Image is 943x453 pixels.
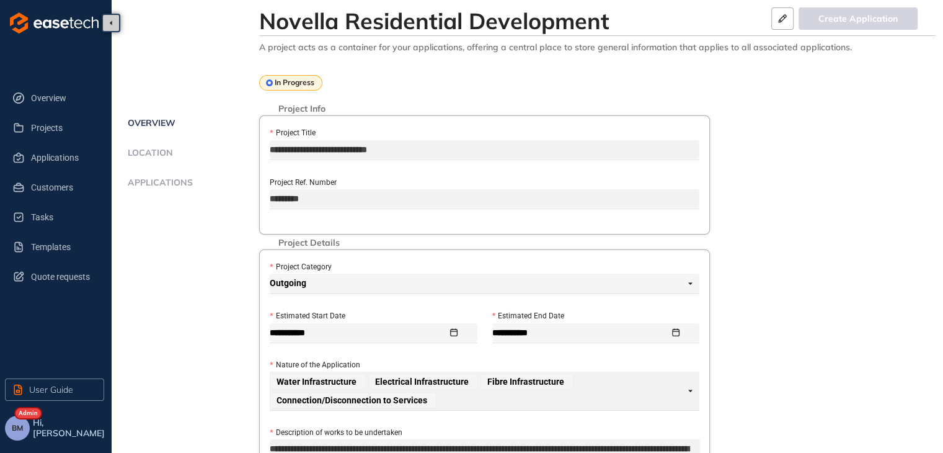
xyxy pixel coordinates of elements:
span: Water Infrastructure [270,374,366,390]
img: logo [10,12,99,34]
span: Location [124,148,173,158]
label: Description of works to be undertaken [270,427,402,439]
input: Estimated End Date [492,326,670,339]
button: BM [5,416,30,441]
input: Project Title [270,140,699,159]
div: Novella Residential Development [259,7,609,34]
span: In Progress [275,78,314,87]
span: Fibre Infrastructure [487,377,564,386]
span: Fibre Infrastructure [480,374,573,390]
input: Project Ref. Number [270,189,699,208]
span: Tasks [31,205,94,230]
span: Customers [31,175,94,200]
label: Project Title [270,127,315,139]
label: Estimated Start Date [270,310,345,322]
span: Overview [31,86,94,110]
label: Project Ref. Number [270,177,337,189]
span: User Guide [29,383,73,397]
span: Connection/Disconnection to Services [270,392,436,408]
span: Applications [124,177,193,188]
span: Templates [31,235,94,259]
span: Electrical Infrastructure [368,374,478,390]
button: User Guide [5,379,104,401]
span: Outgoing [270,274,693,294]
label: Nature of the Application [270,359,360,371]
input: Estimated Start Date [270,326,448,339]
span: Quote requests [31,264,94,289]
div: A project acts as a container for your applications, offering a central place to store general in... [259,42,936,53]
span: Project Details [272,238,346,248]
span: Project Info [272,104,332,114]
span: Overview [124,118,175,128]
label: Estimated End Date [492,310,564,322]
span: Connection/Disconnection to Services [277,396,427,405]
span: Projects [31,115,94,140]
span: Hi, [PERSON_NAME] [33,418,107,439]
span: Electrical Infrastructure [375,377,469,386]
span: Water Infrastructure [277,377,356,386]
label: Project Category [270,261,331,273]
span: Applications [31,145,94,170]
span: BM [12,424,23,433]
